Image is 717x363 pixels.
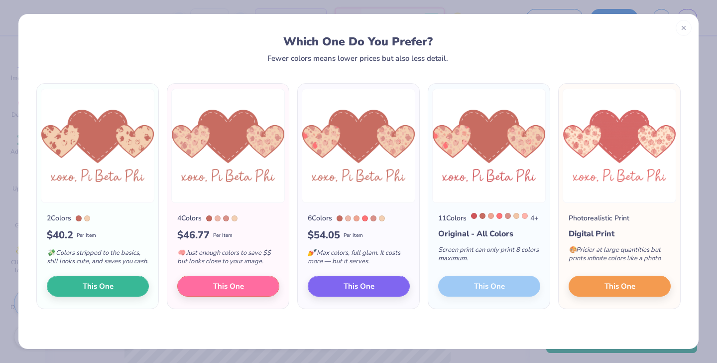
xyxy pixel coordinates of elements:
div: 475 C [232,215,238,221]
div: 487 C [354,215,359,221]
div: 7607 C [479,213,485,219]
span: $ 40.2 [47,228,73,243]
img: 4 color option [171,89,285,203]
div: 11 Colors [438,213,467,223]
div: 474 C [513,213,519,219]
button: This One [569,276,671,297]
span: $ 54.05 [308,228,340,243]
div: 7607 C [76,215,82,221]
div: Digital Print [569,228,671,240]
span: 🎨 [569,245,577,254]
button: This One [308,276,410,297]
div: 7606 C [223,215,229,221]
button: This One [47,276,149,297]
span: 💅 [308,248,316,257]
div: 805 C [496,213,502,219]
img: 2 color option [41,89,154,203]
span: 🧠 [177,248,185,257]
div: Which One Do You Prefer? [46,35,671,48]
span: This One [213,281,244,292]
div: 488 C [215,215,221,221]
div: 6 Colors [308,213,332,223]
span: 💸 [47,248,55,257]
span: Per Item [344,232,363,239]
div: 805 C [362,215,368,221]
div: Photorealistic Print [569,213,629,223]
span: Per Item [77,232,96,239]
div: Screen print can only print 8 colors maximum. [438,240,540,273]
span: This One [83,281,114,292]
div: 7607 C [206,215,212,221]
div: 7606 C [370,215,376,221]
div: 2 Colors [47,213,71,223]
img: 11 color option [432,89,546,203]
div: 169 C [522,213,528,219]
div: 475 C [379,215,385,221]
div: 475 C [84,215,90,221]
span: This One [604,281,635,292]
div: 487 C [488,213,494,219]
div: Just enough colors to save $$ but looks close to your image. [177,243,279,276]
img: Photorealistic preview [563,89,676,203]
div: 7606 C [505,213,511,219]
div: 7607 C [337,215,343,221]
div: 4 + [471,213,538,223]
div: Fewer colors means lower prices but also less detail. [267,54,448,62]
div: Original - All Colors [438,228,540,240]
span: Per Item [213,232,233,239]
div: 7418 C [471,213,477,219]
div: 4 Colors [177,213,202,223]
img: 6 color option [302,89,415,203]
div: Colors stripped to the basics, still looks cute, and saves you cash. [47,243,149,276]
div: Max colors, full glam. It costs more — but it serves. [308,243,410,276]
span: This One [344,281,374,292]
span: $ 46.77 [177,228,210,243]
div: 488 C [345,215,351,221]
button: This One [177,276,279,297]
div: Pricier at large quantities but prints infinite colors like a photo [569,240,671,273]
